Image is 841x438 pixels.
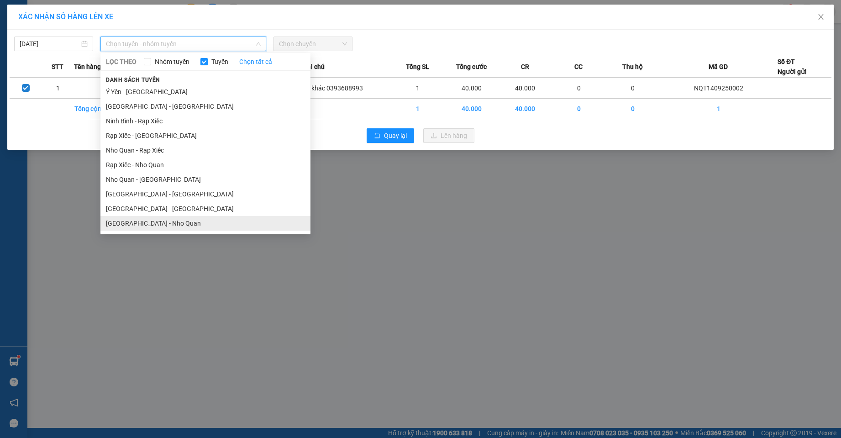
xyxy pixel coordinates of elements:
td: 40.000 [445,99,499,119]
td: 0 [606,78,660,99]
b: Duy Khang Limousine [74,11,184,22]
td: 0 [606,99,660,119]
li: [GEOGRAPHIC_DATA] - [GEOGRAPHIC_DATA] [100,201,310,216]
span: Mã GD [709,62,728,72]
span: Quay lại [384,131,407,141]
li: Ý Yên - [GEOGRAPHIC_DATA] [100,84,310,99]
td: 1 [659,99,778,119]
li: Rạp Xiếc - [GEOGRAPHIC_DATA] [100,128,310,143]
td: 0 [552,78,606,99]
span: Chọn tuyến - nhóm tuyến [106,37,260,51]
span: Tổng cước [456,62,487,72]
span: CC [574,62,583,72]
span: Tên hàng [74,62,101,72]
li: Số 2 [PERSON_NAME], [GEOGRAPHIC_DATA] [51,22,207,34]
a: Chọn tất cả [239,57,272,67]
li: Nho Quan - [GEOGRAPHIC_DATA] [100,172,310,187]
button: uploadLên hàng [423,128,474,143]
div: Số ĐT Người gửi [778,57,807,77]
td: 0 [552,99,606,119]
li: [GEOGRAPHIC_DATA] - [GEOGRAPHIC_DATA] [100,99,310,114]
span: down [256,41,261,47]
td: 40.000 [499,78,552,99]
span: Tổng SL [406,62,429,72]
span: Tuyến [208,57,232,67]
span: Danh sách tuyến [100,76,166,84]
span: rollback [374,132,380,140]
span: Ghi chú [303,62,325,72]
li: Hotline: 19003086 [51,34,207,45]
li: Ninh Bình - Rạp Xiếc [100,114,310,128]
b: GỬI : VP [PERSON_NAME] [11,66,99,112]
td: 1 [391,99,445,119]
td: Tổng cộng [74,99,128,119]
h1: NQT1409250002 [100,66,158,86]
td: NQT1409250002 [659,78,778,99]
span: LỌC THEO [106,57,137,67]
li: [GEOGRAPHIC_DATA] - Nho Quan [100,216,310,231]
span: Nhóm tuyến [151,57,193,67]
img: logo.jpg [11,11,57,57]
span: Chọn chuyến [279,37,347,51]
td: 40.000 [499,99,552,119]
span: CR [521,62,529,72]
button: rollbackQuay lại [367,128,414,143]
td: 1 [391,78,445,99]
input: 14/09/2025 [20,39,79,49]
button: Close [808,5,834,30]
span: XÁC NHẬN SỐ HÀNG LÊN XE [18,12,113,21]
li: [GEOGRAPHIC_DATA] - [GEOGRAPHIC_DATA] [100,187,310,201]
li: Nho Quan - Rạp Xiếc [100,143,310,158]
span: close [817,13,825,21]
td: số khác 0393688993 [303,78,391,99]
li: Rạp Xiếc - Nho Quan [100,158,310,172]
span: STT [52,62,63,72]
span: Thu hộ [622,62,643,72]
td: 1 [42,78,74,99]
b: Gửi khách hàng [86,47,171,58]
td: 40.000 [445,78,499,99]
